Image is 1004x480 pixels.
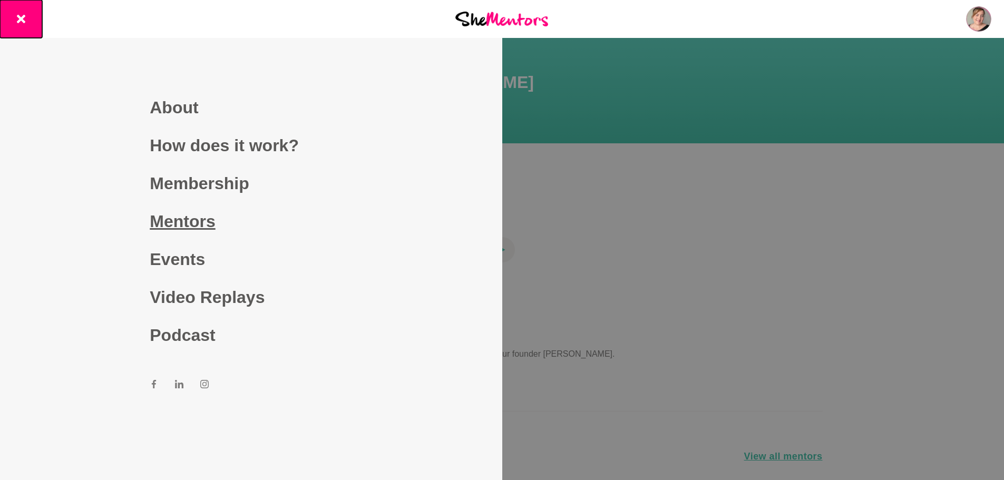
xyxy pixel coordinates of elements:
[175,379,183,392] a: LinkedIn
[200,379,209,392] a: Instagram
[150,126,352,164] a: How does it work?
[150,379,158,392] a: Facebook
[150,240,352,278] a: Events
[966,6,991,32] img: Ruth Slade
[150,316,352,354] a: Podcast
[150,164,352,202] a: Membership
[150,89,352,126] a: About
[150,278,352,316] a: Video Replays
[455,12,548,26] img: She Mentors Logo
[150,202,352,240] a: Mentors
